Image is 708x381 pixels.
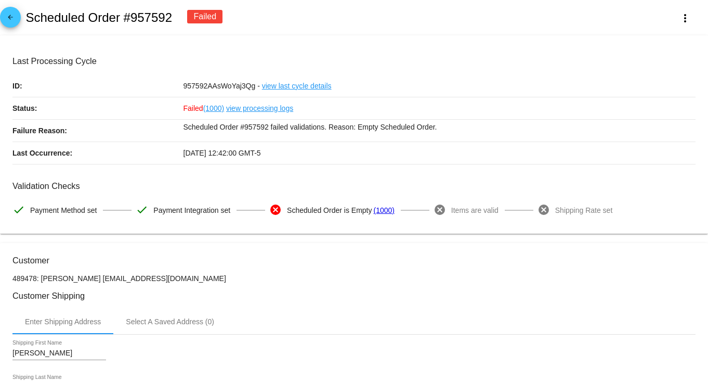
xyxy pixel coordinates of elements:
h2: Scheduled Order #957592 [25,10,172,25]
a: (1000) [203,97,224,119]
p: 489478: [PERSON_NAME] [EMAIL_ADDRESS][DOMAIN_NAME] [12,274,696,283]
span: Payment Integration set [153,199,230,221]
p: Status: [12,97,183,119]
span: Items are valid [451,199,499,221]
p: ID: [12,75,183,97]
p: Last Occurrence: [12,142,183,164]
h3: Last Processing Cycle [12,56,696,66]
mat-icon: check [12,204,25,216]
mat-icon: more_vert [679,12,691,24]
h3: Validation Checks [12,181,696,191]
mat-icon: arrow_back [4,14,17,26]
input: Shipping First Name [12,349,106,358]
a: view processing logs [226,97,293,119]
h3: Customer [12,256,696,265]
span: Scheduled Order is Empty [287,199,372,221]
a: view last cycle details [262,75,332,97]
span: 957592AAsWoYaj3Qg - [183,82,260,90]
mat-icon: check [136,204,148,216]
p: Scheduled Order #957592 failed validations. Reason: Empty Scheduled Order. [183,120,696,134]
p: Failure Reason: [12,120,183,142]
a: (1000) [373,199,394,221]
mat-icon: cancel [434,204,446,216]
h3: Customer Shipping [12,291,696,301]
mat-icon: cancel [537,204,550,216]
div: Enter Shipping Address [25,317,101,326]
span: [DATE] 12:42:00 GMT-5 [183,149,261,157]
span: Failed [183,104,225,112]
span: Payment Method set [30,199,97,221]
div: Select A Saved Address (0) [126,317,214,326]
mat-icon: cancel [269,204,282,216]
div: Failed [187,10,222,23]
span: Shipping Rate set [555,199,613,221]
